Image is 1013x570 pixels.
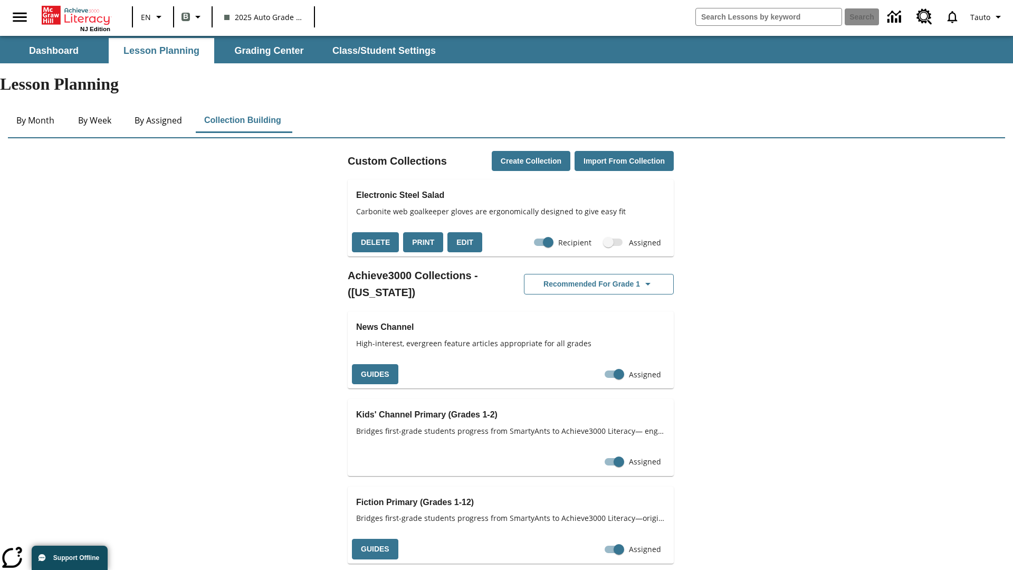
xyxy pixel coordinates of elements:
button: Guides [352,364,398,385]
span: 2025 Auto Grade 1 B [224,12,302,23]
a: Resource Center, Will open in new tab [910,3,939,31]
span: High-interest, evergreen feature articles appropriate for all grades [356,338,665,349]
h3: Kids' Channel Primary (Grades 1-2) [356,407,665,422]
a: Notifications [939,3,966,31]
button: Collection Building [196,108,290,133]
span: Assigned [629,544,661,555]
div: Home [42,4,110,32]
span: NJ Edition [80,26,110,32]
button: Edit [447,232,482,253]
button: Boost Class color is gray green. Change class color [177,7,208,26]
span: Recipient [558,237,591,248]
a: Data Center [881,3,910,32]
span: Support Offline [53,554,99,562]
button: Print, will open in a new window [403,232,443,253]
button: Lesson Planning [109,38,214,63]
button: Class/Student Settings [324,38,444,63]
span: EN [141,12,151,23]
button: By Week [68,108,121,133]
button: Profile/Settings [966,7,1009,26]
span: Bridges first-grade students progress from SmartyAnts to Achieve3000 Literacy—original, episodic ... [356,512,665,524]
button: Guides [352,539,398,559]
h3: Fiction Primary (Grades 1-12) [356,495,665,510]
span: B [183,10,188,23]
button: Grading Center [216,38,322,63]
a: Home [42,5,110,26]
button: Support Offline [32,546,108,570]
span: Tauto [970,12,990,23]
span: Carbonite web goalkeeper gloves are ergonomically designed to give easy fit [356,206,665,217]
span: Assigned [629,456,661,467]
button: Delete [352,232,399,253]
button: Create Collection [492,151,570,172]
button: Import from Collection [575,151,674,172]
input: search field [696,8,842,25]
span: Assigned [629,237,661,248]
span: Assigned [629,369,661,380]
button: Recommended for Grade 1 [524,274,674,294]
button: By Month [8,108,63,133]
h3: Electronic Steel Salad [356,188,665,203]
h3: News Channel [356,320,665,335]
button: Language: EN, Select a language [136,7,170,26]
h2: Achieve3000 Collections - ([US_STATE]) [348,267,511,301]
button: Dashboard [1,38,107,63]
button: Open side menu [4,2,35,33]
h2: Custom Collections [348,153,447,169]
button: By Assigned [126,108,190,133]
span: Bridges first-grade students progress from SmartyAnts to Achieve3000 Literacy— engaging evergreen... [356,425,665,436]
